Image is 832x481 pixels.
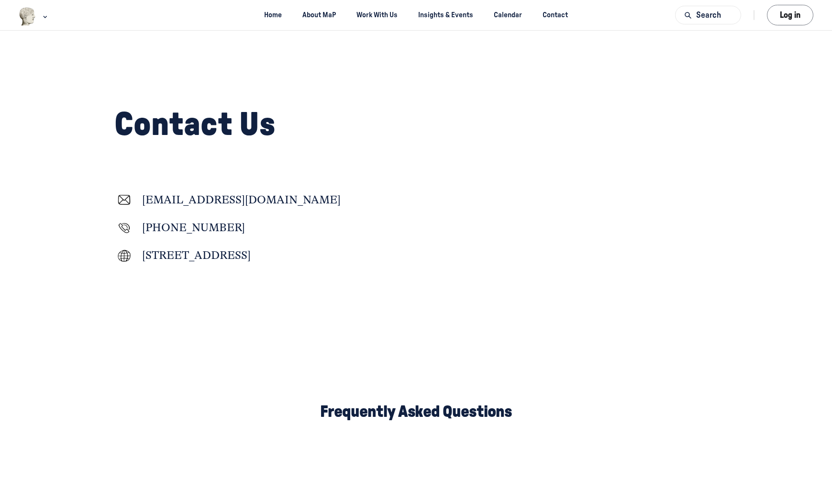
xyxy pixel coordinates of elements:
[437,89,718,232] iframe: Embedded form
[142,221,245,234] span: ‭[PHONE_NUMBER]
[19,7,36,26] img: Museums as Progress logo
[142,249,251,262] span: [STREET_ADDRESS]
[320,403,512,420] span: Frequently Asked Questions
[348,6,406,24] a: Work With Us
[675,6,741,24] button: Search
[486,6,531,24] a: Calendar
[410,6,482,24] a: Insights & Events
[142,193,341,206] span: [EMAIL_ADDRESS][DOMAIN_NAME]
[767,5,813,25] button: Log in
[534,6,577,24] a: Contact
[19,6,50,27] button: Museums as Progress logo
[255,6,290,24] a: Home
[114,108,276,141] span: Contact Us
[294,6,344,24] a: About MaP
